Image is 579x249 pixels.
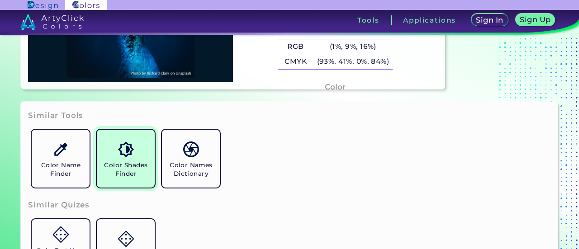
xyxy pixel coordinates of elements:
h5: (93%, 41%, 0%, 84%) [313,54,393,69]
img: logo_artyclick_colors_white.svg [20,14,84,30]
a: Color Names Dictionary [158,126,223,191]
h3: Applications [403,17,456,23]
h5: Color Names Dictionary [166,161,216,178]
h4: Color [325,80,346,94]
h5: Color Shades Finder [100,161,151,178]
img: icon_color_shades.svg [118,141,134,157]
h5: Sign In [477,17,503,23]
img: ArtyClick Design logo [28,1,58,9]
h3: Tools [357,17,380,23]
img: icon_color_name_finder.svg [53,141,69,157]
a: Sign Up [517,14,554,26]
img: icon_game.svg [118,231,134,247]
a: Color Name Finder [28,126,93,191]
h5: CMYK [278,54,313,69]
img: icon_game.svg [53,226,69,242]
h3: Similar Tools [28,110,83,121]
h5: Color Name Finder [35,161,86,178]
h3: Similar Quizes [28,200,90,211]
h5: RGB [278,39,313,54]
img: icon_color_names_dictionary.svg [183,141,199,157]
a: Sign In [473,14,507,26]
a: Color Shades Finder [93,126,158,191]
h5: (1%, 9%, 16%) [313,39,393,54]
h5: Sign Up [521,16,550,23]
